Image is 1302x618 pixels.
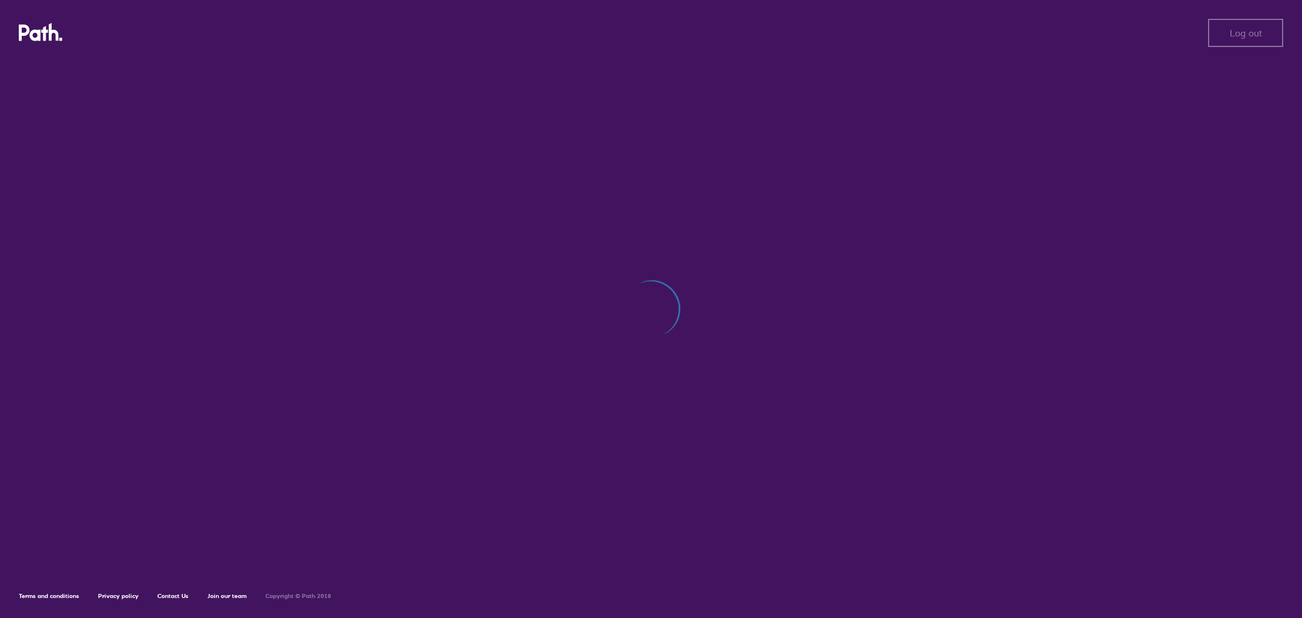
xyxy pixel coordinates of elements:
a: Join our team [207,592,247,600]
button: Log out [1208,19,1283,47]
span: Log out [1230,28,1262,38]
a: Terms and conditions [19,592,79,600]
a: Privacy policy [98,592,139,600]
h6: Copyright © Path 2018 [265,593,331,600]
a: Contact Us [157,592,189,600]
